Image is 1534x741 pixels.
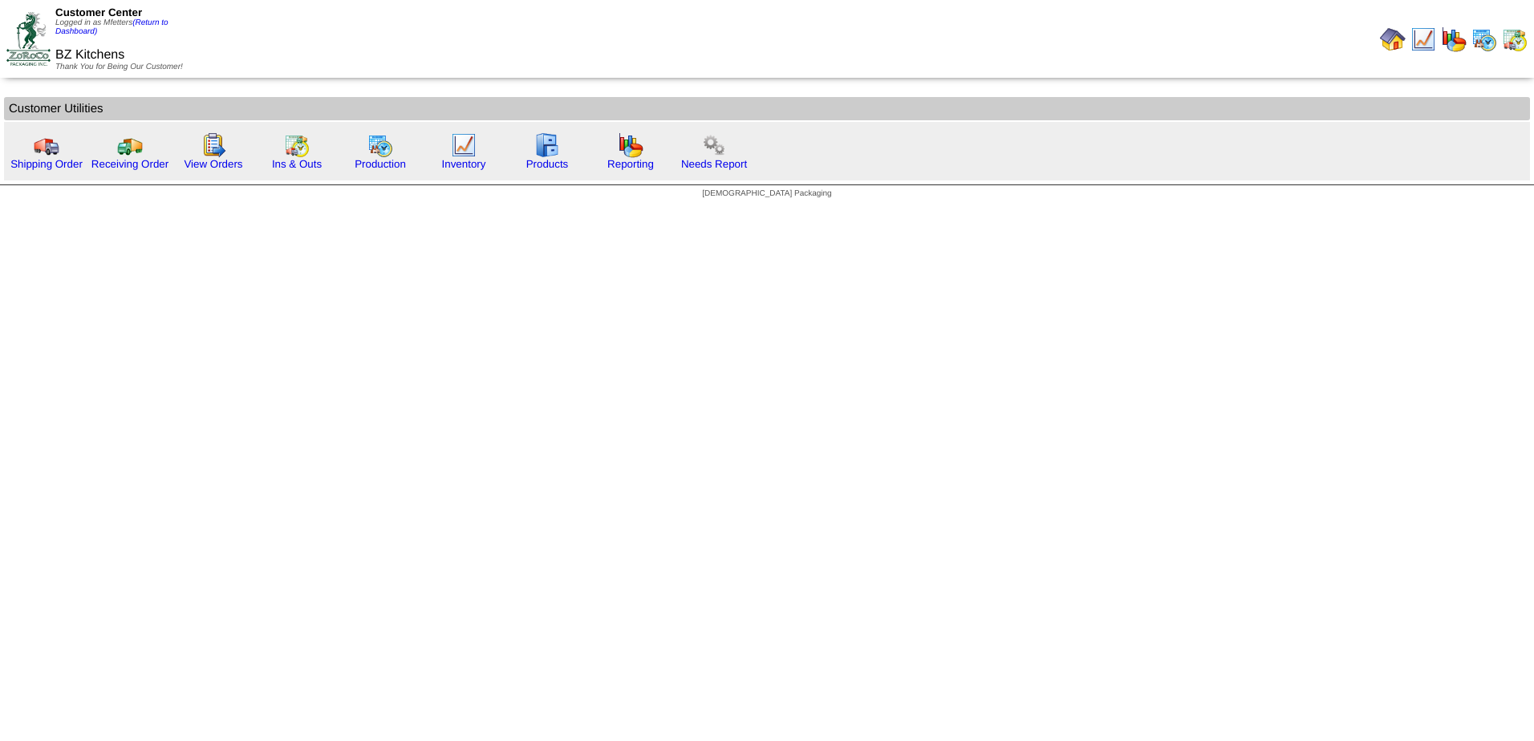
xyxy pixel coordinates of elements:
a: View Orders [184,158,242,170]
img: cabinet.gif [534,132,560,158]
a: (Return to Dashboard) [55,18,168,36]
img: workflow.png [701,132,727,158]
img: calendarprod.gif [1471,26,1497,52]
img: graph.gif [618,132,643,158]
img: ZoRoCo_Logo(Green%26Foil)%20jpg.webp [6,12,51,66]
a: Inventory [442,158,486,170]
td: Customer Utilities [4,97,1530,120]
a: Products [526,158,569,170]
img: workorder.gif [201,132,226,158]
img: truck2.gif [117,132,143,158]
img: graph.gif [1441,26,1467,52]
a: Reporting [607,158,654,170]
span: BZ Kitchens [55,48,124,62]
a: Needs Report [681,158,747,170]
img: line_graph.gif [1410,26,1436,52]
a: Receiving Order [91,158,168,170]
img: calendarprod.gif [367,132,393,158]
a: Ins & Outs [272,158,322,170]
a: Production [355,158,406,170]
span: Customer Center [55,6,142,18]
img: line_graph.gif [451,132,477,158]
img: home.gif [1380,26,1406,52]
a: Shipping Order [10,158,83,170]
img: truck.gif [34,132,59,158]
span: [DEMOGRAPHIC_DATA] Packaging [702,189,831,198]
span: Thank You for Being Our Customer! [55,63,183,71]
span: Logged in as Mfetters [55,18,168,36]
img: calendarinout.gif [284,132,310,158]
img: calendarinout.gif [1502,26,1528,52]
